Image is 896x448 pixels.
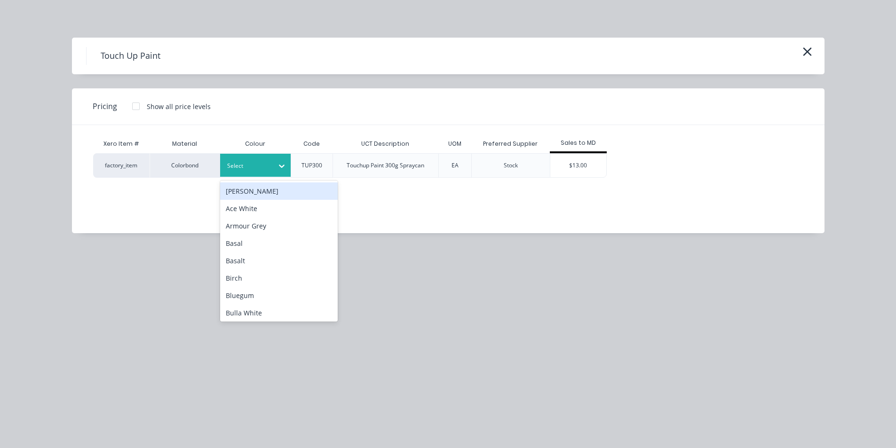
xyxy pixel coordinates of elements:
div: Birch [220,269,338,287]
div: Basal [220,235,338,252]
div: Code [296,132,327,156]
div: Colour [220,134,291,153]
div: factory_item [93,153,150,178]
div: Armour Grey [220,217,338,235]
div: Basalt [220,252,338,269]
div: Bluegum [220,287,338,304]
div: Ace White [220,200,338,217]
div: [PERSON_NAME] [220,182,338,200]
div: Sales to MD [550,139,607,147]
div: TUP300 [301,161,322,170]
div: Xero Item # [93,134,150,153]
div: Show all price levels [147,102,211,111]
span: Pricing [93,101,117,112]
div: UOM [441,132,469,156]
div: Bulla White [220,304,338,322]
div: Touchup Paint 300g Spraycan [347,161,424,170]
div: Colorbond [150,153,220,178]
div: $13.00 [550,154,607,177]
h4: Touch Up Paint [86,47,174,65]
div: EA [452,161,459,170]
div: Preferred Supplier [476,132,545,156]
div: Stock [504,161,518,170]
div: UCT Description [354,132,417,156]
div: Material [150,134,220,153]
